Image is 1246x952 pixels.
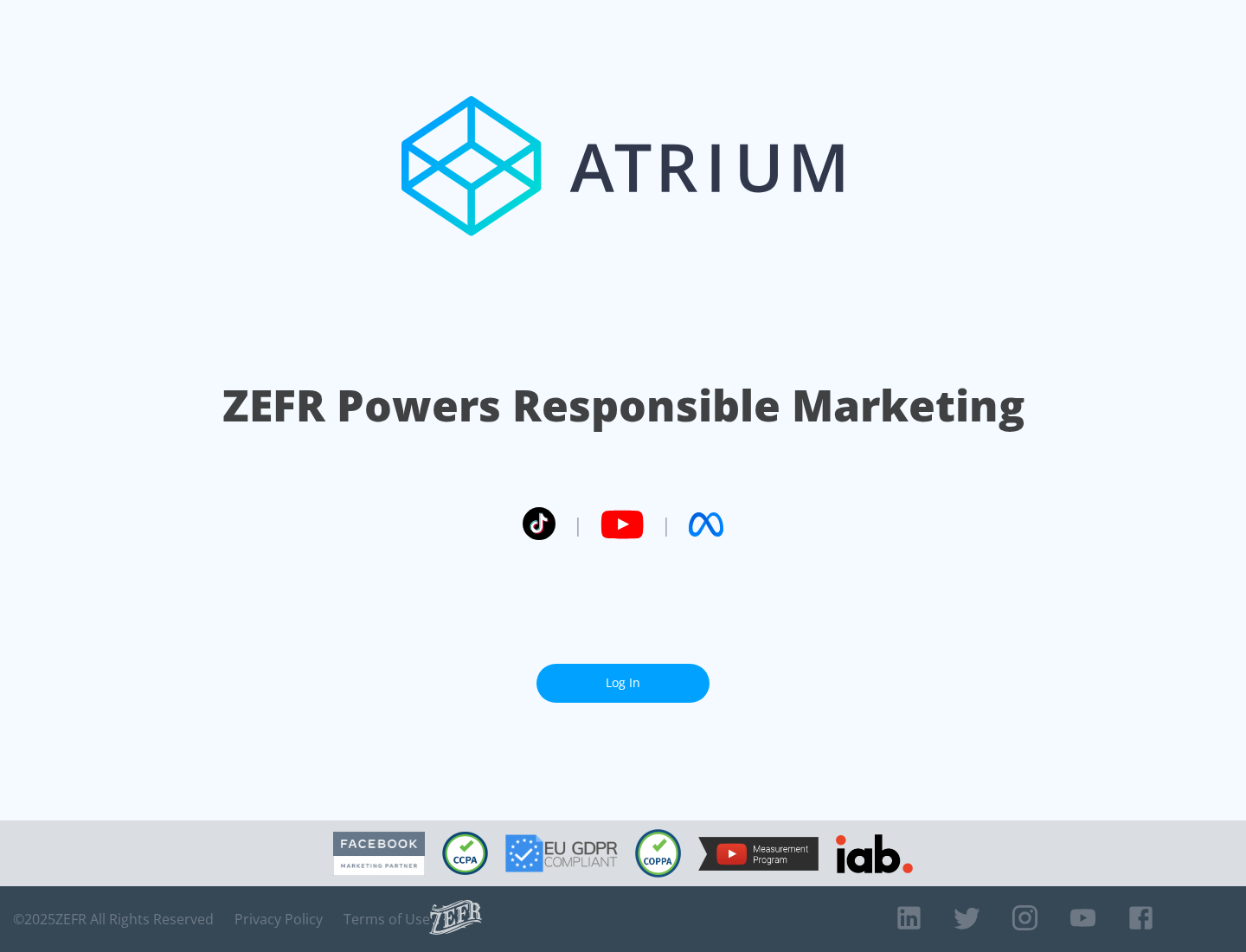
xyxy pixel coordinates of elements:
a: Terms of Use [344,910,430,928]
img: GDPR Compliant [505,834,618,872]
img: YouTube Measurement Program [698,837,819,871]
span: | [661,511,671,537]
h1: ZEFR Powers Responsible Marketing [222,376,1024,435]
span: © 2025 ZEFR All Rights Reserved [13,910,214,928]
span: | [573,511,583,537]
img: Facebook Marketing Partner [333,832,425,876]
a: Privacy Policy [234,910,323,928]
img: CCPA Compliant [442,832,488,875]
img: IAB [836,834,913,873]
img: COPPA Compliant [635,829,681,878]
a: Log In [536,664,710,703]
